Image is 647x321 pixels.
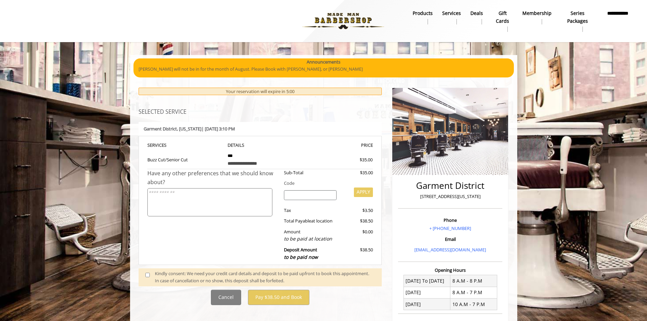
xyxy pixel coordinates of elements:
h3: Email [400,237,501,242]
b: gift cards [492,10,513,25]
th: PRICE [298,141,373,149]
button: Pay $38.50 and Book [248,290,309,305]
td: 8 A.M - 7 P.M [450,287,497,298]
b: products [413,10,433,17]
span: to be paid now [284,254,318,260]
td: 8 A.M - 8 P.M [450,275,497,287]
button: APPLY [354,188,373,197]
b: Series packages [561,10,594,25]
img: Made Man Barbershop logo [296,2,390,40]
h3: Phone [400,218,501,222]
a: MembershipMembership [518,8,556,26]
h3: Opening Hours [398,268,502,272]
div: Sub-Total [279,169,342,176]
b: Services [442,10,461,17]
td: 10 A.M - 7 P.M [450,299,497,310]
div: Amount [279,228,342,243]
a: Gift cardsgift cards [488,8,518,34]
a: [EMAIL_ADDRESS][DOMAIN_NAME] [414,247,486,253]
span: S [164,142,166,148]
b: Announcements [307,58,340,66]
b: Garment District | [DATE] 3:10 PM [144,126,235,132]
div: Code [279,180,373,187]
b: Membership [522,10,552,17]
div: $38.50 [342,246,373,261]
th: DETAILS [222,141,298,149]
div: $3.50 [342,207,373,214]
div: Kindly consent: We need your credit card details and deposit to be paid upfront to book this appo... [155,270,375,284]
div: Tax [279,207,342,214]
a: + [PHONE_NUMBER] [429,225,471,231]
div: Your reservation will expire in 5:00 [139,88,382,95]
td: [DATE] [403,299,450,310]
a: DealsDeals [466,8,488,26]
div: Have any other preferences that we should know about? [147,169,279,186]
div: $35.00 [335,156,373,163]
b: Deals [470,10,483,17]
a: ServicesServices [437,8,466,26]
th: SERVICE [147,141,223,149]
div: $0.00 [342,228,373,243]
td: Buzz Cut/Senior Cut [147,149,223,169]
div: to be paid at location [284,235,337,243]
a: Productsproducts [408,8,437,26]
button: Cancel [211,290,241,305]
h2: Garment District [400,181,501,191]
td: [DATE] To [DATE] [403,275,450,287]
span: , [US_STATE] [177,126,201,132]
b: Deposit Amount [284,247,318,260]
div: $38.50 [342,217,373,225]
div: $35.00 [342,169,373,176]
td: [DATE] [403,287,450,298]
span: at location [311,218,333,224]
div: Total Payable [279,217,342,225]
p: [STREET_ADDRESS][US_STATE] [400,193,501,200]
h3: SELECTED SERVICE [139,109,382,115]
p: [PERSON_NAME] will not be in for the month of August. Please Book with [PERSON_NAME], or [PERSON_... [139,66,509,73]
a: Series packagesSeries packages [556,8,598,34]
